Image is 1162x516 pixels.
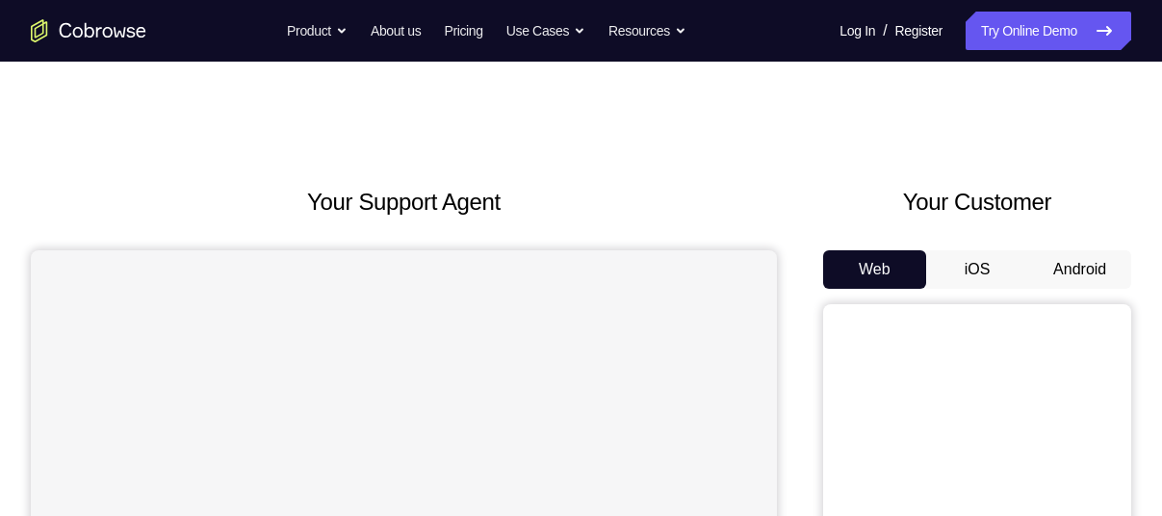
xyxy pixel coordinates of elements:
[883,19,887,42] span: /
[823,250,926,289] button: Web
[966,12,1131,50] a: Try Online Demo
[926,250,1029,289] button: iOS
[823,185,1131,219] h2: Your Customer
[839,12,875,50] a: Log In
[506,12,585,50] button: Use Cases
[895,12,943,50] a: Register
[608,12,686,50] button: Resources
[371,12,421,50] a: About us
[1028,250,1131,289] button: Android
[444,12,482,50] a: Pricing
[31,185,777,219] h2: Your Support Agent
[31,19,146,42] a: Go to the home page
[287,12,348,50] button: Product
